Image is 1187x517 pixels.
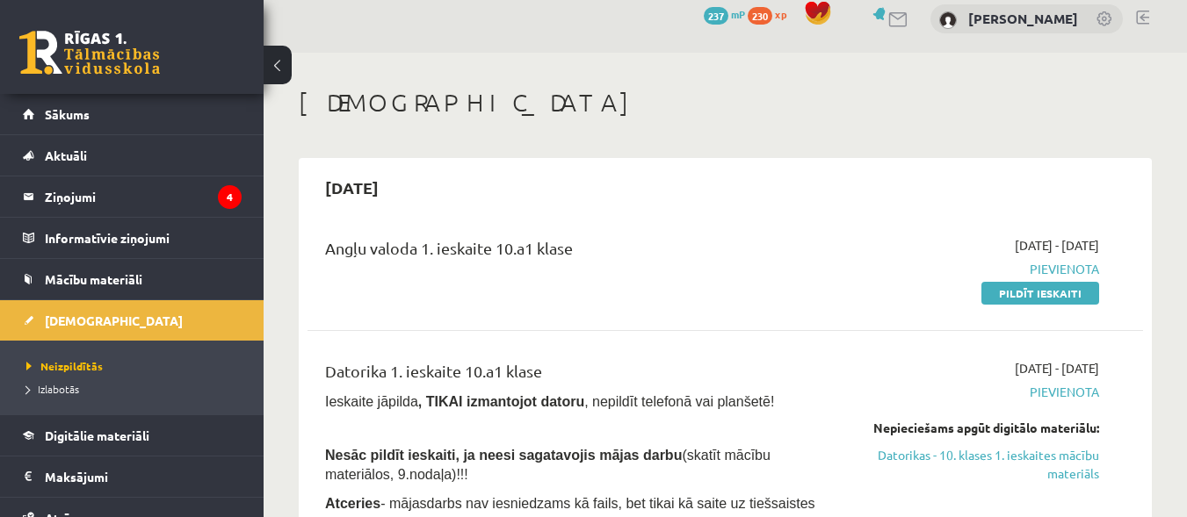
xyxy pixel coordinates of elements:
span: Neizpildītās [26,359,103,373]
span: xp [775,7,786,21]
span: [DEMOGRAPHIC_DATA] [45,312,183,328]
a: Ziņojumi4 [23,176,242,217]
legend: Ziņojumi [45,176,242,217]
span: [DATE] - [DATE] [1015,359,1099,377]
span: 230 [748,7,772,25]
a: Neizpildītās [26,358,246,374]
a: Maksājumi [23,456,242,497]
span: Mācību materiāli [45,271,142,287]
a: Sākums [23,94,242,134]
a: [PERSON_NAME] [968,10,1078,27]
span: Pievienota [858,260,1099,278]
h1: [DEMOGRAPHIC_DATA] [299,88,1152,118]
b: , TIKAI izmantojot datoru [418,394,584,409]
div: Angļu valoda 1. ieskaite 10.a1 klase [325,236,832,269]
a: Pildīt ieskaiti [981,282,1099,305]
a: Aktuāli [23,135,242,176]
span: Digitālie materiāli [45,427,149,443]
a: [DEMOGRAPHIC_DATA] [23,300,242,341]
legend: Maksājumi [45,456,242,497]
span: Aktuāli [45,147,87,163]
div: Datorika 1. ieskaite 10.a1 klase [325,359,832,391]
b: Atceries [325,496,380,511]
span: Nesāc pildīt ieskaiti, ja neesi sagatavojis mājas darbu [325,448,682,463]
span: Sākums [45,106,90,122]
img: Amanda Krēsliņa [939,11,957,29]
span: 237 [704,7,728,25]
a: Izlabotās [26,381,246,397]
a: Digitālie materiāli [23,415,242,456]
span: Izlabotās [26,382,79,396]
legend: Informatīvie ziņojumi [45,218,242,258]
div: Nepieciešams apgūt digitālo materiālu: [858,419,1099,437]
span: mP [731,7,745,21]
a: Informatīvie ziņojumi [23,218,242,258]
h2: [DATE] [308,167,396,208]
a: Mācību materiāli [23,259,242,299]
a: Rīgas 1. Tālmācības vidusskola [19,31,160,75]
a: 237 mP [704,7,745,21]
span: Pievienota [858,383,1099,401]
a: 230 xp [748,7,795,21]
span: Ieskaite jāpilda , nepildīt telefonā vai planšetē! [325,394,774,409]
i: 4 [218,185,242,209]
span: [DATE] - [DATE] [1015,236,1099,255]
span: (skatīt mācību materiālos, 9.nodaļa)!!! [325,448,771,482]
a: Datorikas - 10. klases 1. ieskaites mācību materiāls [858,446,1099,483]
